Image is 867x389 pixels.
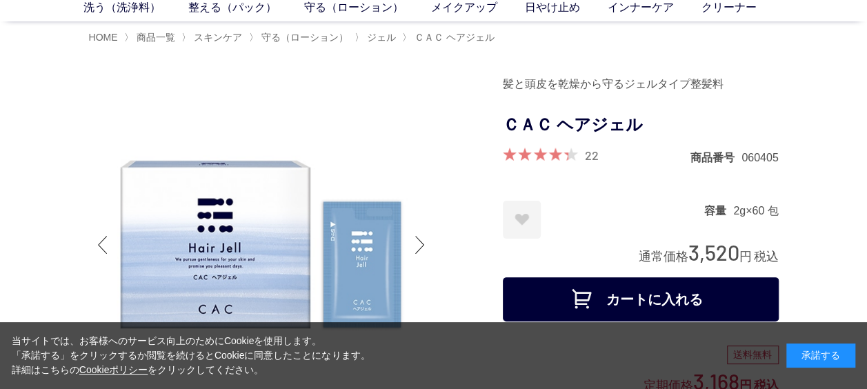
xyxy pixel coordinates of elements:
li: 〉 [355,31,399,44]
dd: 2g×60 包 [733,203,778,218]
a: お気に入りに登録する [503,201,541,239]
li: 〉 [402,31,498,44]
dt: 商品番号 [690,150,741,165]
span: 通常価格 [639,250,688,263]
dd: 060405 [741,150,778,165]
li: 〉 [249,31,352,44]
a: Cookieポリシー [79,364,148,375]
a: スキンケア [191,32,242,43]
button: カートに入れる [503,277,779,321]
a: HOME [89,32,118,43]
span: 円 [739,250,752,263]
span: 守る（ローション） [261,32,348,43]
span: 商品一覧 [137,32,175,43]
dt: 容量 [704,203,733,218]
div: 髪と頭皮を乾燥から守るジェルタイプ整髪料 [503,72,779,96]
div: 当サイトでは、お客様へのサービス向上のためにCookieを使用します。 「承諾する」をクリックするか閲覧を続けるとCookieに同意したことになります。 詳細はこちらの をクリックしてください。 [12,334,370,377]
h1: ＣＡＣ ヘアジェル [503,110,779,141]
a: 商品一覧 [134,32,175,43]
span: 税込 [754,250,779,263]
li: 〉 [181,31,246,44]
a: 守る（ローション） [259,32,348,43]
span: スキンケア [194,32,242,43]
a: ジェル [364,32,396,43]
div: 承諾する [786,343,855,368]
a: ＣＡＣ ヘアジェル [412,32,495,43]
span: 3,520 [688,239,739,265]
li: 〉 [124,31,179,44]
span: ＣＡＣ ヘアジェル [415,32,495,43]
a: 22 [585,148,599,163]
span: ジェル [367,32,396,43]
